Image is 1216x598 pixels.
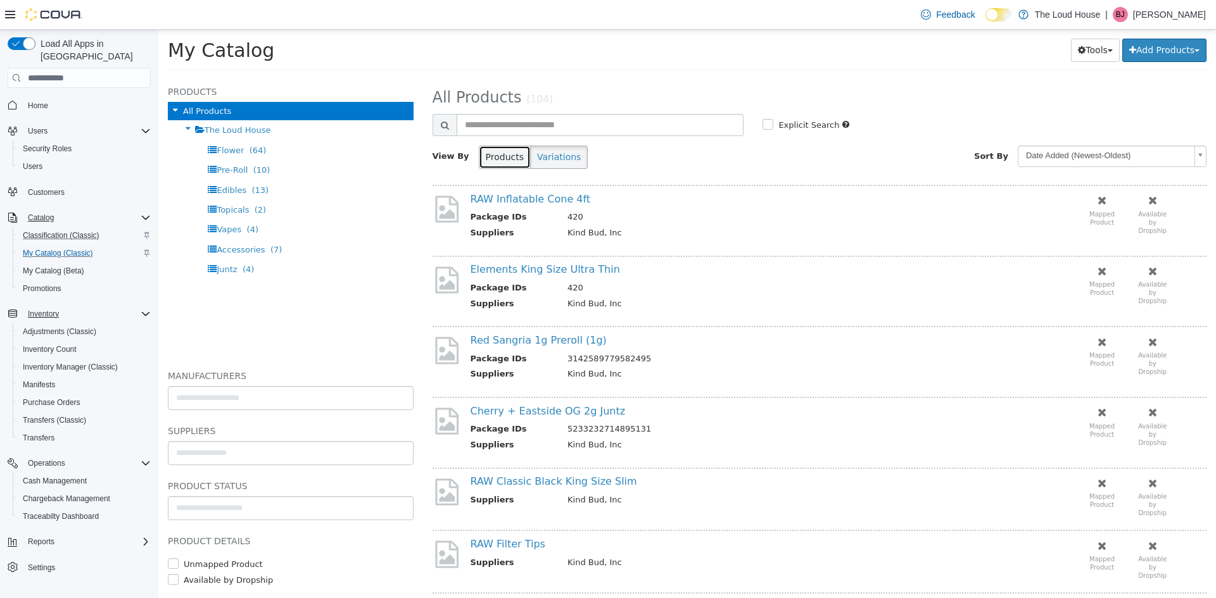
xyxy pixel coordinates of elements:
[84,235,96,244] span: (4)
[13,262,156,280] button: My Catalog (Beta)
[400,338,839,354] td: Kind Bud, Inc
[23,380,55,390] span: Manifests
[274,121,311,131] span: View By
[25,77,73,86] span: All Products
[23,230,99,240] span: Classification (Classic)
[23,560,60,575] a: Settings
[400,464,839,480] td: Kind Bud, Inc
[23,283,61,294] span: Promotions
[916,2,980,27] a: Feedback
[400,409,839,425] td: Kind Bud, Inc
[980,251,1008,275] small: Available by Dropship
[3,454,156,472] button: Operations
[3,533,156,551] button: Reports
[18,359,123,375] a: Inventory Manager (Classic)
[312,304,448,316] a: Red Sangria 1g Preroll (1g)
[1113,7,1128,22] div: Brooke Jones
[9,339,255,354] h5: Manufacturers
[58,156,88,165] span: Edibles
[9,504,255,519] h5: Product Details
[18,413,151,428] span: Transfers (Classic)
[312,163,433,175] a: RAW Inflatable Cone 4ft
[23,98,53,113] a: Home
[58,135,89,145] span: Pre-Roll
[3,558,156,576] button: Settings
[18,342,82,357] a: Inventory Count
[312,393,400,409] th: Package IDs
[23,362,118,372] span: Inventory Manager (Classic)
[18,473,151,489] span: Cash Management
[18,246,98,261] a: My Catalog (Classic)
[9,9,116,32] span: My Catalog
[980,526,1008,549] small: Available by Dropship
[28,537,54,547] span: Reports
[18,324,101,339] a: Adjustments (Classic)
[23,144,72,154] span: Security Roles
[28,309,59,319] span: Inventory
[18,491,151,506] span: Chargeback Management
[312,526,400,542] th: Suppliers
[13,429,156,447] button: Transfers
[312,375,467,387] a: Cherry + Eastside OG 2g Juntz
[13,340,156,358] button: Inventory Count
[13,280,156,297] button: Promotions
[13,411,156,429] button: Transfers (Classic)
[18,159,47,174] a: Users
[18,491,115,506] a: Chargeback Management
[18,430,60,445] a: Transfers
[860,116,1031,136] span: Date Added (Newest-Oldest)
[18,281,151,296] span: Promotions
[23,210,59,225] button: Catalog
[13,376,156,394] button: Manifests
[274,447,303,478] img: missing-image.png
[23,397,80,408] span: Purchase Orders
[23,185,70,200] a: Customers
[18,263,151,278] span: My Catalog (Beta)
[312,464,400,480] th: Suppliers
[617,89,681,102] label: Explicit Search
[1116,7,1125,22] span: BJ
[18,509,151,524] span: Traceabilty Dashboard
[400,252,839,268] td: 420
[18,141,151,156] span: Security Roles
[23,433,54,443] span: Transfers
[25,8,82,21] img: Cova
[274,235,303,266] img: missing-image.png
[312,338,400,354] th: Suppliers
[23,494,110,504] span: Chargeback Management
[980,181,1008,204] small: Available by Dropship
[931,181,956,196] small: Mapped Product
[931,393,956,408] small: Mapped Product
[400,181,839,197] td: 420
[980,393,1008,416] small: Available by Dropship
[274,305,303,336] img: missing-image.png
[96,175,108,185] span: (2)
[23,456,70,471] button: Operations
[18,413,91,428] a: Transfers (Classic)
[13,323,156,340] button: Adjustments (Classic)
[931,322,956,337] small: Mapped Product
[18,159,151,174] span: Users
[3,122,156,140] button: Users
[400,323,839,339] td: 3142589779582495
[1035,7,1101,22] p: The Loud House
[18,395,85,410] a: Purchase Orders
[372,116,429,139] button: Variations
[312,508,387,520] a: RAW Filter Tips
[312,323,400,339] th: Package IDs
[18,228,104,243] a: Classification (Classic)
[35,37,151,63] span: Load All Apps in [GEOGRAPHIC_DATA]
[816,121,850,131] span: Sort By
[18,430,151,445] span: Transfers
[1105,7,1108,22] p: |
[400,393,839,409] td: 5233232714895131
[28,101,48,111] span: Home
[9,394,255,409] h5: Suppliers
[13,244,156,262] button: My Catalog (Classic)
[936,8,975,21] span: Feedback
[58,195,83,204] span: Vapes
[312,252,400,268] th: Package IDs
[274,164,303,195] img: missing-image.png
[18,342,151,357] span: Inventory Count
